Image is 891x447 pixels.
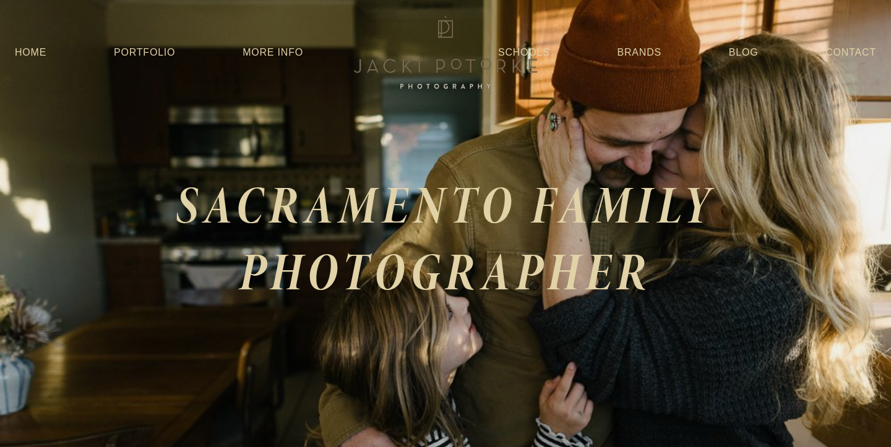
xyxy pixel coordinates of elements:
[729,41,759,64] a: Blog
[498,41,550,64] a: Schools
[176,169,729,307] em: SACRAMENTO FAMILY PHOTOGRAPHER
[15,41,46,64] a: Home
[618,41,661,64] a: Brands
[346,13,544,92] img: Jacki Potorke Sacramento Family Photographer
[825,41,876,64] a: Contact
[114,47,175,57] a: Portfolio
[243,41,303,64] a: More Info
